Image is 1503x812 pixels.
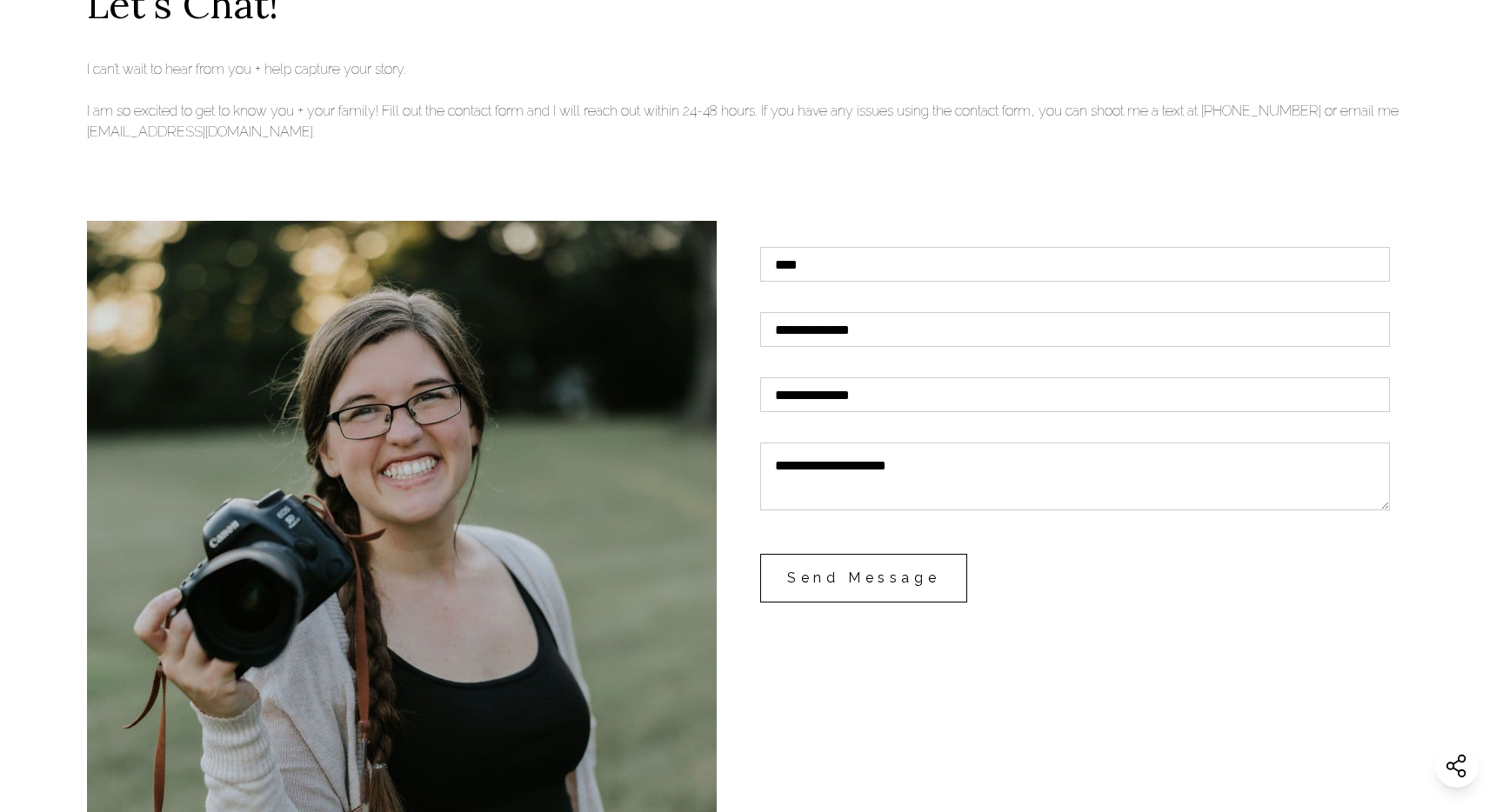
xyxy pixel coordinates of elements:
[1435,744,1479,788] button: Share this website
[87,59,1477,80] p: I can’t wait to hear from you + help capture your story.
[87,101,1477,143] p: I am so excited to get to know you + your family! Fill out the contact form and I will reach out ...
[760,554,967,602] button: Contact Form Submit Button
